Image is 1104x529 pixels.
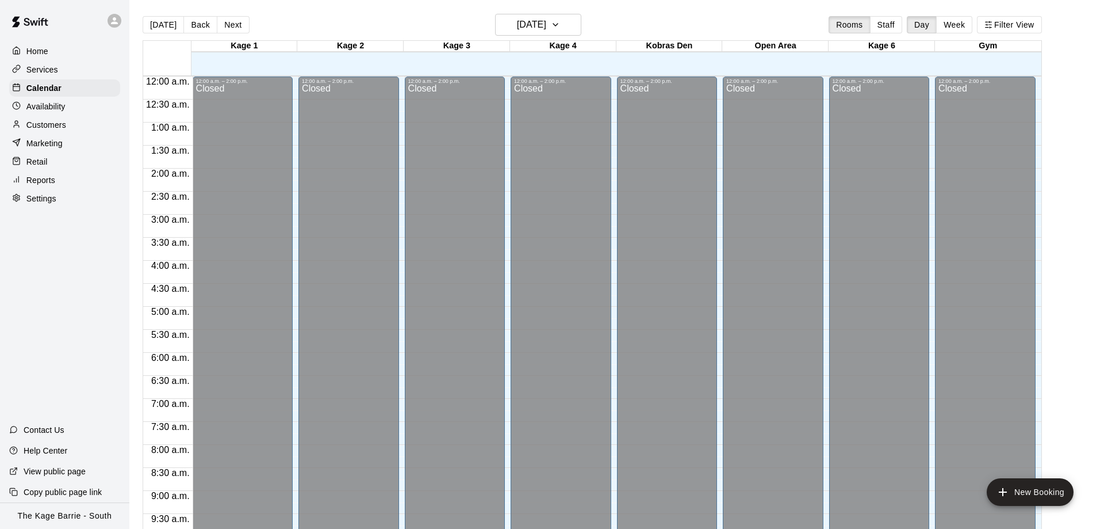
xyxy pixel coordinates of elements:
[148,284,193,294] span: 4:30 a.m.
[148,376,193,386] span: 6:30 a.m.
[9,190,120,207] a: Settings
[620,78,714,84] div: 12:00 a.m. – 2:00 p.m.
[148,192,193,201] span: 2:30 a.m.
[9,116,120,134] a: Customers
[148,261,193,271] span: 4:00 a.m.
[936,16,972,33] button: Week
[148,238,193,248] span: 3:30 a.m.
[24,424,64,436] p: Contact Us
[9,61,120,78] a: Services
[9,135,120,152] a: Marketing
[616,41,723,52] div: Kobras Den
[977,16,1041,33] button: Filter View
[148,123,193,132] span: 1:00 a.m.
[510,41,616,52] div: Kage 4
[495,14,581,36] button: [DATE]
[9,43,120,60] a: Home
[9,172,120,189] a: Reports
[870,16,903,33] button: Staff
[148,146,193,155] span: 1:30 a.m.
[9,98,120,115] a: Availability
[143,100,193,109] span: 12:30 a.m.
[148,422,193,432] span: 7:30 a.m.
[148,514,193,524] span: 9:30 a.m.
[143,16,184,33] button: [DATE]
[148,353,193,363] span: 6:00 a.m.
[148,169,193,178] span: 2:00 a.m.
[183,16,217,33] button: Back
[24,486,102,498] p: Copy public page link
[514,78,608,84] div: 12:00 a.m. – 2:00 p.m.
[148,491,193,501] span: 9:00 a.m.
[404,41,510,52] div: Kage 3
[26,174,55,186] p: Reports
[196,78,290,84] div: 12:00 a.m. – 2:00 p.m.
[517,17,546,33] h6: [DATE]
[217,16,249,33] button: Next
[833,78,926,84] div: 12:00 a.m. – 2:00 p.m.
[26,64,58,75] p: Services
[26,119,66,131] p: Customers
[408,78,502,84] div: 12:00 a.m. – 2:00 p.m.
[148,468,193,478] span: 8:30 a.m.
[148,330,193,340] span: 5:30 a.m.
[148,215,193,224] span: 3:00 a.m.
[297,41,404,52] div: Kage 2
[24,445,67,456] p: Help Center
[148,445,193,455] span: 8:00 a.m.
[24,466,86,477] p: View public page
[26,193,56,204] p: Settings
[907,16,937,33] button: Day
[191,41,298,52] div: Kage 1
[987,478,1074,506] button: add
[143,77,193,86] span: 12:00 a.m.
[26,101,66,112] p: Availability
[148,307,193,317] span: 5:00 a.m.
[26,82,62,94] p: Calendar
[722,41,829,52] div: Open Area
[9,79,120,97] a: Calendar
[18,510,112,522] p: The Kage Barrie - South
[829,16,870,33] button: Rooms
[938,78,1032,84] div: 12:00 a.m. – 2:00 p.m.
[829,41,935,52] div: Kage 6
[726,78,820,84] div: 12:00 a.m. – 2:00 p.m.
[26,45,48,57] p: Home
[26,156,48,168] p: Retail
[9,153,120,170] a: Retail
[302,78,396,84] div: 12:00 a.m. – 2:00 p.m.
[26,138,63,149] p: Marketing
[935,41,1041,52] div: Gym
[148,399,193,409] span: 7:00 a.m.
